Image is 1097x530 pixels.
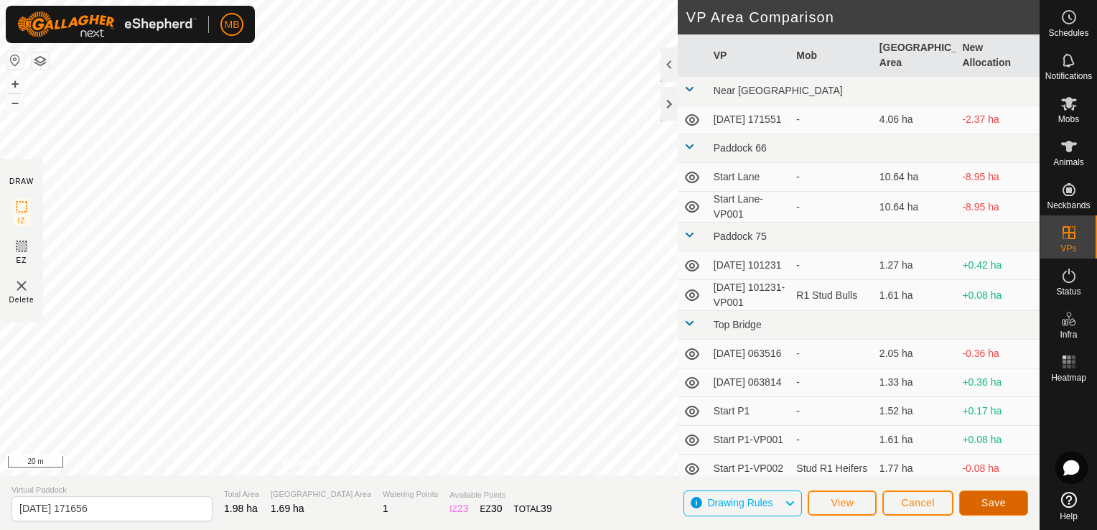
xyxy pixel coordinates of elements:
[6,94,24,111] button: –
[714,142,767,154] span: Paddock 66
[491,503,503,514] span: 30
[874,251,957,280] td: 1.27 ha
[708,340,791,368] td: [DATE] 063516
[796,432,868,447] div: -
[17,11,197,37] img: Gallagher Logo
[708,192,791,223] td: Start Lane-VP001
[11,484,213,496] span: Virtual Paddock
[17,255,27,266] span: EZ
[541,503,552,514] span: 39
[956,426,1040,455] td: +0.08 ha
[1056,287,1080,296] span: Status
[956,106,1040,134] td: -2.37 ha
[708,163,791,192] td: Start Lane
[1048,29,1088,37] span: Schedules
[708,426,791,455] td: Start P1-VP001
[874,192,957,223] td: 10.64 ha
[796,461,868,476] div: Stud R1 Heifers
[796,288,868,303] div: R1 Stud Bulls
[514,501,552,516] div: TOTAL
[956,340,1040,368] td: -0.36 ha
[981,497,1006,508] span: Save
[353,457,396,470] a: Contact Us
[874,340,957,368] td: 2.05 ha
[225,17,240,32] span: MB
[449,501,468,516] div: IZ
[282,457,336,470] a: Privacy Policy
[882,491,953,516] button: Cancel
[874,106,957,134] td: 4.06 ha
[808,491,877,516] button: View
[457,503,469,514] span: 23
[1040,486,1097,526] a: Help
[1051,373,1086,382] span: Heatmap
[874,280,957,311] td: 1.61 ha
[714,231,767,242] span: Paddock 75
[708,397,791,426] td: Start P1
[874,368,957,397] td: 1.33 ha
[956,192,1040,223] td: -8.95 ha
[13,277,30,294] img: VP
[6,75,24,93] button: +
[9,176,34,187] div: DRAW
[796,112,868,127] div: -
[271,503,304,514] span: 1.69 ha
[708,280,791,311] td: [DATE] 101231-VP001
[1060,244,1076,253] span: VPs
[480,501,503,516] div: EZ
[956,455,1040,483] td: -0.08 ha
[796,258,868,273] div: -
[874,397,957,426] td: 1.52 ha
[956,397,1040,426] td: +0.17 ha
[1045,72,1092,80] span: Notifications
[796,200,868,215] div: -
[6,52,24,69] button: Reset Map
[956,251,1040,280] td: +0.42 ha
[708,368,791,397] td: [DATE] 063814
[874,163,957,192] td: 10.64 ha
[1047,201,1090,210] span: Neckbands
[874,34,957,77] th: [GEOGRAPHIC_DATA] Area
[956,368,1040,397] td: +0.36 ha
[956,163,1040,192] td: -8.95 ha
[9,294,34,305] span: Delete
[901,497,935,508] span: Cancel
[449,489,551,501] span: Available Points
[224,488,259,501] span: Total Area
[1053,158,1084,167] span: Animals
[1060,330,1077,339] span: Infra
[796,404,868,419] div: -
[790,34,874,77] th: Mob
[383,503,388,514] span: 1
[708,455,791,483] td: Start P1-VP002
[32,52,49,70] button: Map Layers
[271,488,371,501] span: [GEOGRAPHIC_DATA] Area
[714,319,762,330] span: Top Bridge
[874,426,957,455] td: 1.61 ha
[874,455,957,483] td: 1.77 ha
[796,375,868,390] div: -
[686,9,1040,26] h2: VP Area Comparison
[224,503,258,514] span: 1.98 ha
[18,215,26,226] span: IZ
[383,488,438,501] span: Watering Points
[831,497,854,508] span: View
[1058,115,1079,124] span: Mobs
[796,346,868,361] div: -
[959,491,1028,516] button: Save
[708,34,791,77] th: VP
[956,280,1040,311] td: +0.08 ha
[796,169,868,185] div: -
[714,85,843,96] span: Near [GEOGRAPHIC_DATA]
[707,497,772,508] span: Drawing Rules
[1060,512,1078,521] span: Help
[956,34,1040,77] th: New Allocation
[708,251,791,280] td: [DATE] 101231
[708,106,791,134] td: [DATE] 171551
